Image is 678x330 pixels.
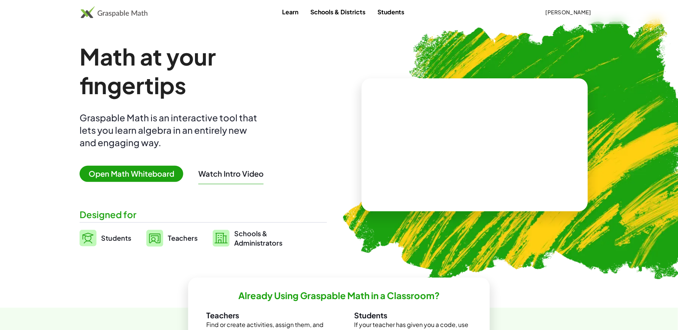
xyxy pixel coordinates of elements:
[168,234,198,242] span: Teachers
[276,5,304,19] a: Learn
[304,5,371,19] a: Schools & Districts
[80,112,261,149] div: Graspable Math is an interactive tool that lets you learn algebra in an entirely new and engaging...
[80,229,131,247] a: Students
[101,234,131,242] span: Students
[80,42,319,99] h1: Math at your fingertips
[354,310,472,320] h3: Students
[206,310,324,320] h3: Teachers
[418,117,531,173] video: What is this? This is dynamic math notation. Dynamic math notation plays a central role in how Gr...
[80,170,189,178] a: Open Math Whiteboard
[80,208,327,221] div: Designed for
[234,229,282,247] span: Schools & Administrators
[213,229,282,247] a: Schools &Administrators
[545,9,591,15] span: [PERSON_NAME]
[238,290,440,301] h2: Already Using Graspable Math in a Classroom?
[80,166,183,182] span: Open Math Whiteboard
[539,5,597,19] button: [PERSON_NAME]
[198,169,264,179] button: Watch Intro Video
[146,230,163,247] img: svg%3e
[371,5,410,19] a: Students
[146,229,198,247] a: Teachers
[80,230,97,246] img: svg%3e
[213,230,230,247] img: svg%3e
